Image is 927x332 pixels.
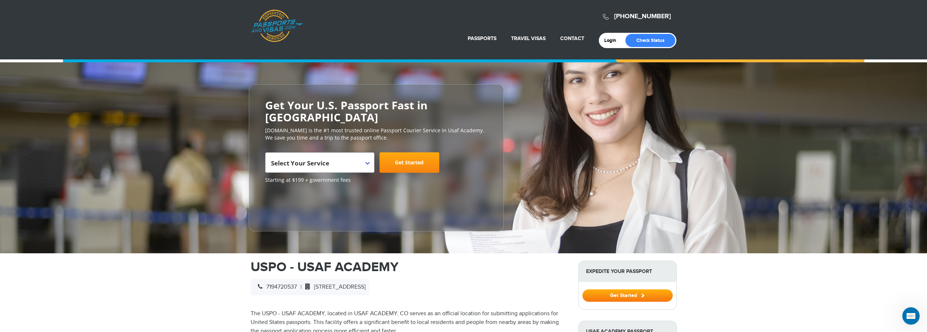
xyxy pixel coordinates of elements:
[302,284,366,290] span: [STREET_ADDRESS]
[582,292,673,298] a: Get Started
[265,99,487,123] h2: Get Your U.S. Passport Fast in [GEOGRAPHIC_DATA]
[271,159,329,167] span: Select Your Service
[614,12,671,20] a: [PHONE_NUMBER]
[254,284,297,290] span: 7194720537
[468,35,496,42] a: Passports
[265,127,487,141] p: [DOMAIN_NAME] is the #1 most trusted online Passport Courier Service in Usaf Academy. We save you...
[265,152,374,173] span: Select Your Service
[251,279,369,295] div: |
[380,152,439,173] a: Get Started
[579,261,676,282] strong: Expedite Your Passport
[560,35,584,42] a: Contact
[511,35,546,42] a: Travel Visas
[251,261,567,274] h1: USPO - USAF ACADEMY
[902,307,920,325] iframe: Intercom live chat
[265,176,487,184] span: Starting at $199 + government fees
[604,38,621,43] a: Login
[265,187,320,224] iframe: Customer reviews powered by Trustpilot
[582,289,673,302] button: Get Started
[251,9,303,42] a: Passports & [DOMAIN_NAME]
[625,34,675,47] a: Check Status
[271,155,367,176] span: Select Your Service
